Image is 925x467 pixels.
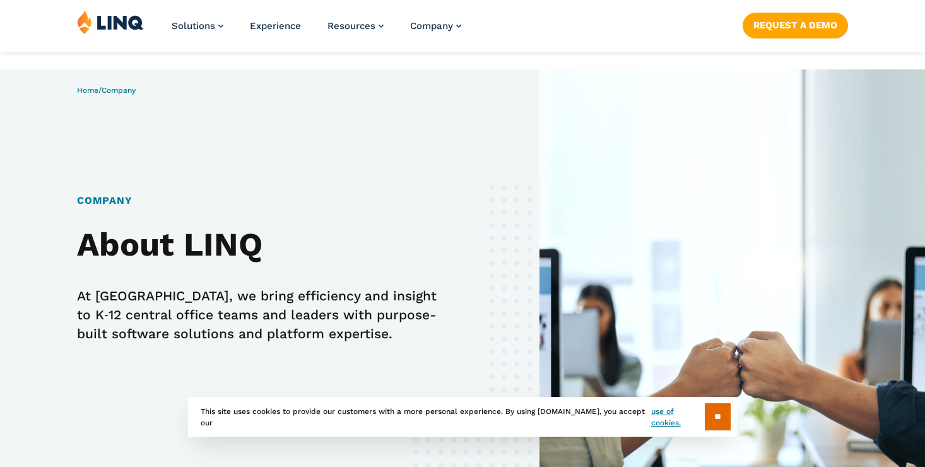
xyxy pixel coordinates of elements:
img: LINQ | K‑12 Software [77,10,144,34]
span: Company [410,20,453,32]
span: / [77,86,136,95]
h2: About LINQ [77,226,442,264]
nav: Primary Navigation [172,10,461,52]
a: Solutions [172,20,223,32]
a: Home [77,86,98,95]
span: Resources [327,20,375,32]
span: Company [102,86,136,95]
h1: Company [77,193,442,208]
a: use of cookies. [651,406,705,429]
nav: Button Navigation [743,10,848,38]
a: Request a Demo [743,13,848,38]
a: Resources [327,20,384,32]
span: Solutions [172,20,215,32]
a: Company [410,20,461,32]
a: Experience [250,20,301,32]
p: At [GEOGRAPHIC_DATA], we bring efficiency and insight to K‑12 central office teams and leaders wi... [77,287,442,343]
div: This site uses cookies to provide our customers with a more personal experience. By using [DOMAIN... [188,397,737,437]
